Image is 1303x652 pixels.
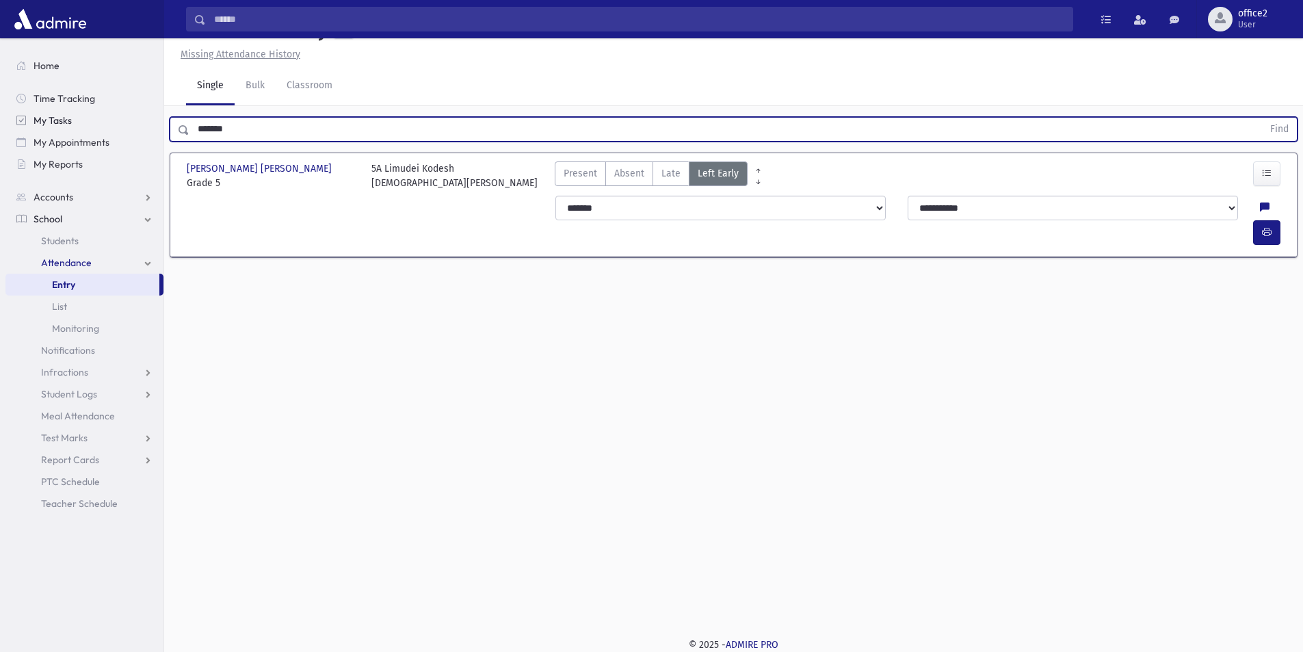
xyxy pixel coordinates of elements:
[11,5,90,33] img: AdmirePro
[5,230,163,252] a: Students
[5,317,163,339] a: Monitoring
[614,166,644,181] span: Absent
[52,278,75,291] span: Entry
[5,186,163,208] a: Accounts
[34,136,109,148] span: My Appointments
[186,67,235,105] a: Single
[41,388,97,400] span: Student Logs
[175,49,300,60] a: Missing Attendance History
[5,274,159,296] a: Entry
[5,427,163,449] a: Test Marks
[34,213,62,225] span: School
[698,166,739,181] span: Left Early
[5,471,163,493] a: PTC Schedule
[1262,118,1297,141] button: Find
[52,300,67,313] span: List
[5,109,163,131] a: My Tasks
[34,114,72,127] span: My Tasks
[371,161,538,190] div: 5A Limudei Kodesh [DEMOGRAPHIC_DATA][PERSON_NAME]
[41,344,95,356] span: Notifications
[34,158,83,170] span: My Reports
[1238,19,1267,30] span: User
[1238,8,1267,19] span: office2
[181,49,300,60] u: Missing Attendance History
[34,191,73,203] span: Accounts
[5,449,163,471] a: Report Cards
[187,161,334,176] span: [PERSON_NAME] [PERSON_NAME]
[5,405,163,427] a: Meal Attendance
[186,638,1281,652] div: © 2025 -
[235,67,276,105] a: Bulk
[276,67,343,105] a: Classroom
[34,60,60,72] span: Home
[5,208,163,230] a: School
[41,410,115,422] span: Meal Attendance
[5,339,163,361] a: Notifications
[41,432,88,444] span: Test Marks
[41,235,79,247] span: Students
[41,257,92,269] span: Attendance
[41,497,118,510] span: Teacher Schedule
[5,493,163,514] a: Teacher Schedule
[5,361,163,383] a: Infractions
[564,166,597,181] span: Present
[52,322,99,335] span: Monitoring
[555,161,748,190] div: AttTypes
[34,92,95,105] span: Time Tracking
[41,475,100,488] span: PTC Schedule
[5,296,163,317] a: List
[661,166,681,181] span: Late
[41,366,88,378] span: Infractions
[5,55,163,77] a: Home
[5,131,163,153] a: My Appointments
[206,7,1072,31] input: Search
[5,252,163,274] a: Attendance
[5,88,163,109] a: Time Tracking
[5,153,163,175] a: My Reports
[187,176,358,190] span: Grade 5
[5,383,163,405] a: Student Logs
[41,454,99,466] span: Report Cards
